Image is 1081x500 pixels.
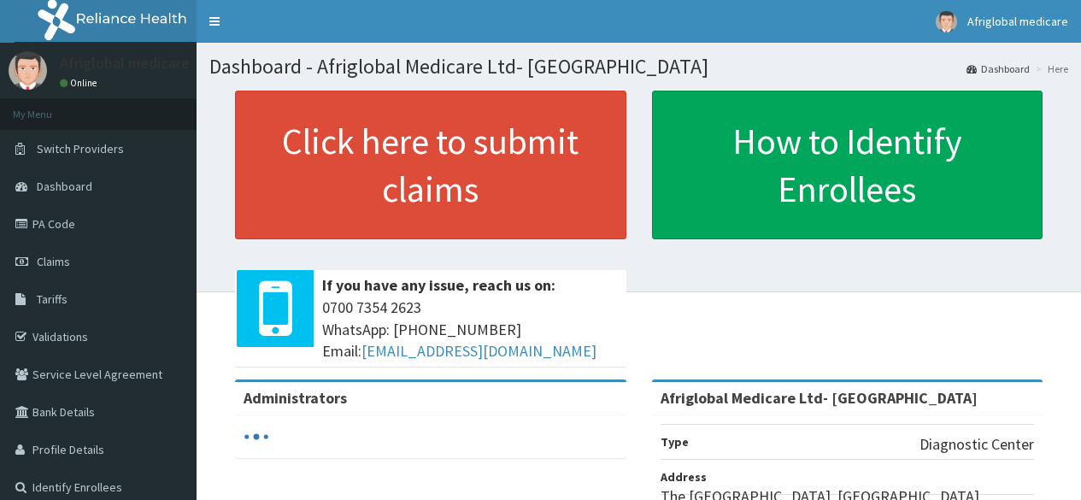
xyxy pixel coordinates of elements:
[37,141,124,156] span: Switch Providers
[936,11,957,32] img: User Image
[37,291,68,307] span: Tariffs
[1031,62,1068,76] li: Here
[209,56,1068,78] h1: Dashboard - Afriglobal Medicare Ltd- [GEOGRAPHIC_DATA]
[9,51,47,90] img: User Image
[919,433,1034,456] p: Diagnostic Center
[322,297,618,362] span: 0700 7354 2623 WhatsApp: [PHONE_NUMBER] Email:
[60,56,190,71] p: Afriglobal medicare
[235,91,626,239] a: Click here to submit claims
[661,469,707,485] b: Address
[966,62,1030,76] a: Dashboard
[244,388,347,408] b: Administrators
[60,77,101,89] a: Online
[661,434,689,450] b: Type
[37,179,92,194] span: Dashboard
[361,341,596,361] a: [EMAIL_ADDRESS][DOMAIN_NAME]
[661,388,978,408] strong: Afriglobal Medicare Ltd- [GEOGRAPHIC_DATA]
[322,275,555,295] b: If you have any issue, reach us on:
[244,424,269,450] svg: audio-loading
[652,91,1043,239] a: How to Identify Enrollees
[967,14,1068,29] span: Afriglobal medicare
[37,254,70,269] span: Claims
